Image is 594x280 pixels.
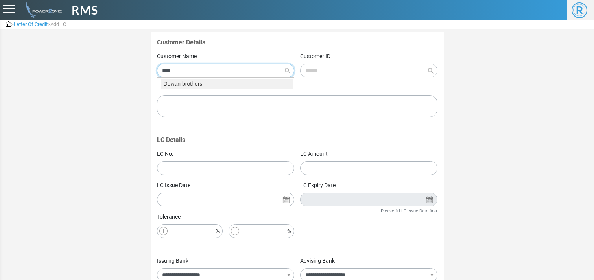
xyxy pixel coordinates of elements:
img: admin [23,2,62,18]
i: % [287,227,291,236]
h4: Customer Details [157,39,437,46]
label: Customer ID [300,52,330,61]
label: LC Expiry Date [300,181,336,190]
small: Please fill LC issue Date first [381,208,437,214]
img: Plus [159,227,168,235]
label: LC No. [157,150,173,158]
h4: LC Details [157,136,437,144]
label: LC Issue Date [157,181,190,190]
label: Advising Bank [300,257,335,265]
label: Customer Name [157,52,197,61]
div: Dewan brothers [163,80,291,88]
i: % [216,227,220,236]
img: Minus [231,227,239,235]
label: Tolerance [157,213,181,221]
img: Search [428,68,434,74]
span: Add LC [50,21,66,27]
label: Issuing Bank [157,257,188,265]
label: LC Amount [300,150,328,158]
img: Search [285,68,290,74]
img: Search [282,196,290,204]
img: Search [426,196,434,204]
span: Letter Of Credit [14,21,48,27]
span: R [572,2,587,18]
img: admin [6,21,11,27]
span: RMS [72,1,98,19]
